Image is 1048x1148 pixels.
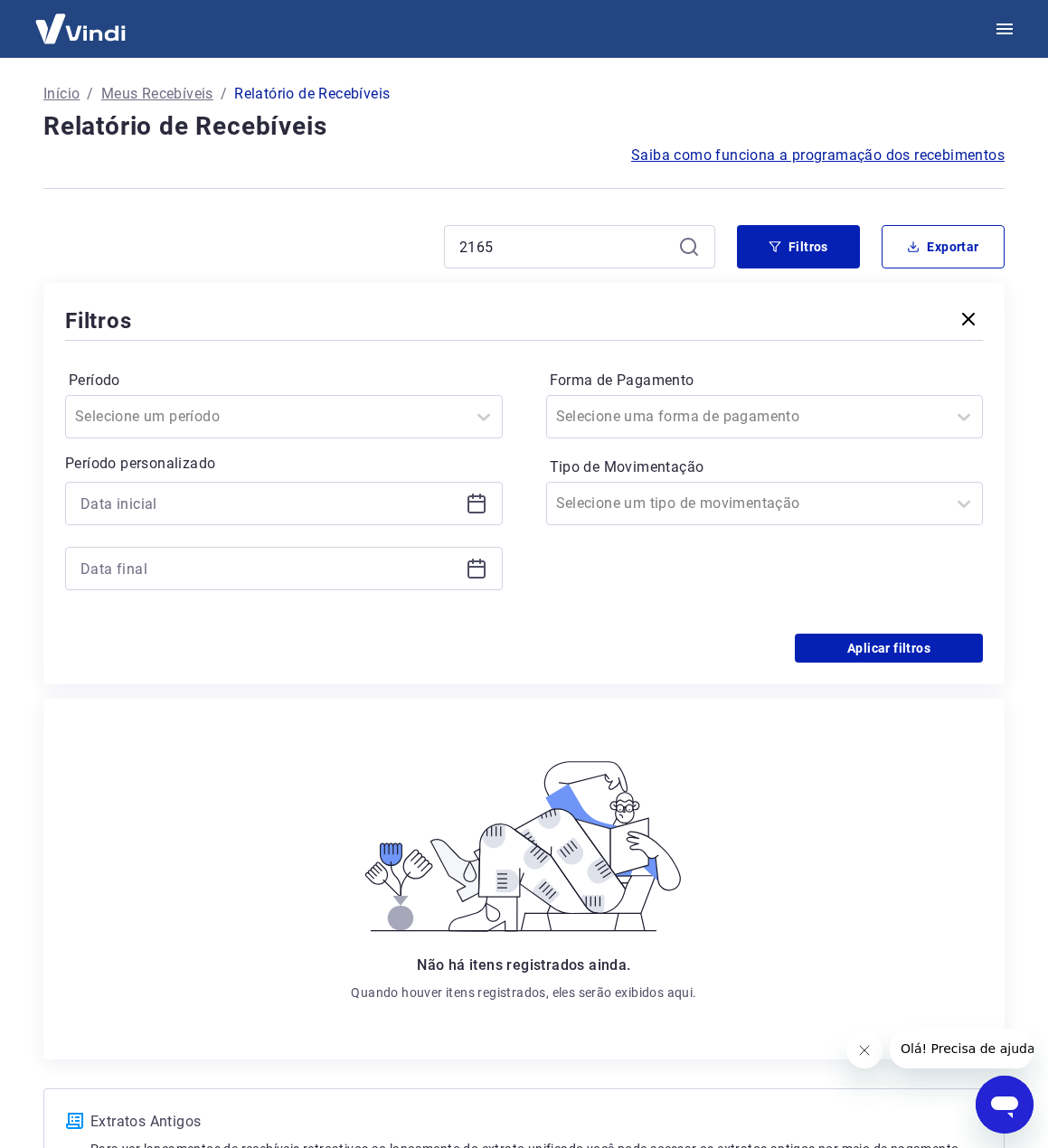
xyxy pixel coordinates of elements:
[65,453,503,475] p: Período personalizado
[65,306,132,335] h5: Filtros
[66,1113,83,1129] img: ícone
[43,108,1005,145] h4: Relatório de Recebíveis
[882,225,1005,268] button: Exportar
[737,225,860,268] button: Filtros
[80,490,458,517] input: Data inicial
[846,1032,883,1068] iframe: Fechar mensagem
[550,456,980,478] label: Tipo de Movimentação
[43,83,80,105] a: Início
[351,983,696,1002] p: Quando houver itens registrados, eles serão exibidos aqui.
[976,1076,1034,1134] iframe: Botão para abrir a janela de mensagens
[80,555,458,582] input: Data final
[631,145,1005,166] a: Saiba como funciona a programação dos recebimentos
[87,83,93,105] p: /
[101,83,213,105] a: Meus Recebíveis
[69,370,499,391] label: Período
[22,1,139,56] img: Vindi
[221,83,227,105] p: /
[459,233,671,260] input: Busque pelo número do pedido
[890,1029,1034,1068] iframe: Mensagem da empresa
[11,13,152,27] span: Olá! Precisa de ajuda?
[234,83,390,105] p: Relatório de Recebíveis
[417,956,630,974] span: Não há itens registrados ainda.
[550,370,980,391] label: Forma de Pagamento
[795,634,983,663] button: Aplicar filtros
[90,1111,982,1133] p: Extratos Antigos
